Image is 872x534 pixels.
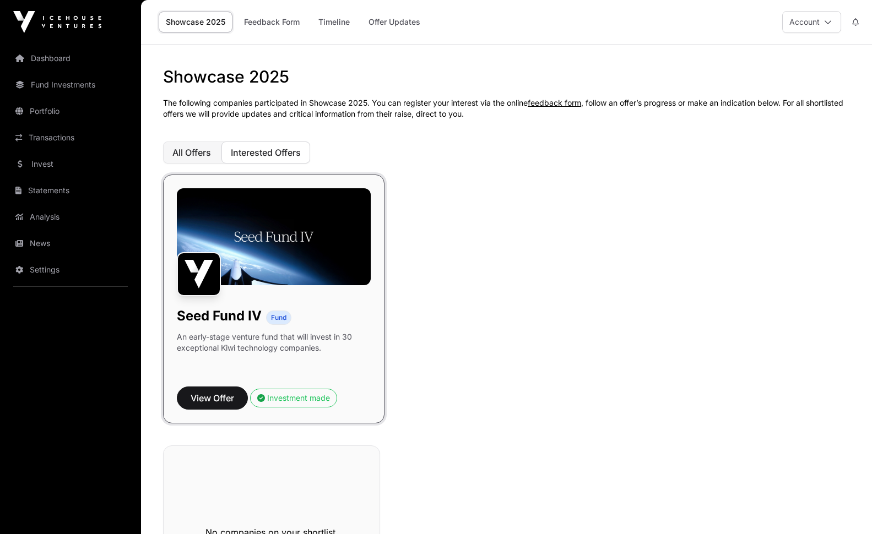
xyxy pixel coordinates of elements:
p: The following companies participated in Showcase 2025. You can register your interest via the onl... [163,97,850,119]
a: Transactions [9,126,132,150]
a: Settings [9,258,132,282]
span: Fund [271,313,286,322]
h1: Seed Fund IV [177,307,262,325]
a: Dashboard [9,46,132,70]
iframe: Chat Widget [817,481,872,534]
span: Interested Offers [231,147,301,158]
a: News [9,231,132,255]
a: Analysis [9,205,132,229]
button: All Offers [163,141,220,164]
img: Seed Fund IV [177,252,221,296]
a: Invest [9,152,132,176]
span: View Offer [191,391,234,405]
button: Interested Offers [221,141,310,164]
img: Icehouse Ventures Logo [13,11,101,33]
a: Timeline [311,12,357,32]
a: Portfolio [9,99,132,123]
p: An early-stage venture fund that will invest in 30 exceptional Kiwi technology companies. [177,331,371,353]
a: Showcase 2025 [159,12,232,32]
div: Investment made [257,393,330,404]
h1: Showcase 2025 [163,67,850,86]
a: Statements [9,178,132,203]
img: Seed-Fund-4_Banner.jpg [177,188,371,285]
button: View Offer [177,386,248,410]
a: feedback form [528,98,581,107]
button: Account [782,11,841,33]
span: All Offers [172,147,211,158]
a: Offer Updates [361,12,427,32]
a: Fund Investments [9,73,132,97]
a: Feedback Form [237,12,307,32]
button: Investment made [250,389,337,407]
